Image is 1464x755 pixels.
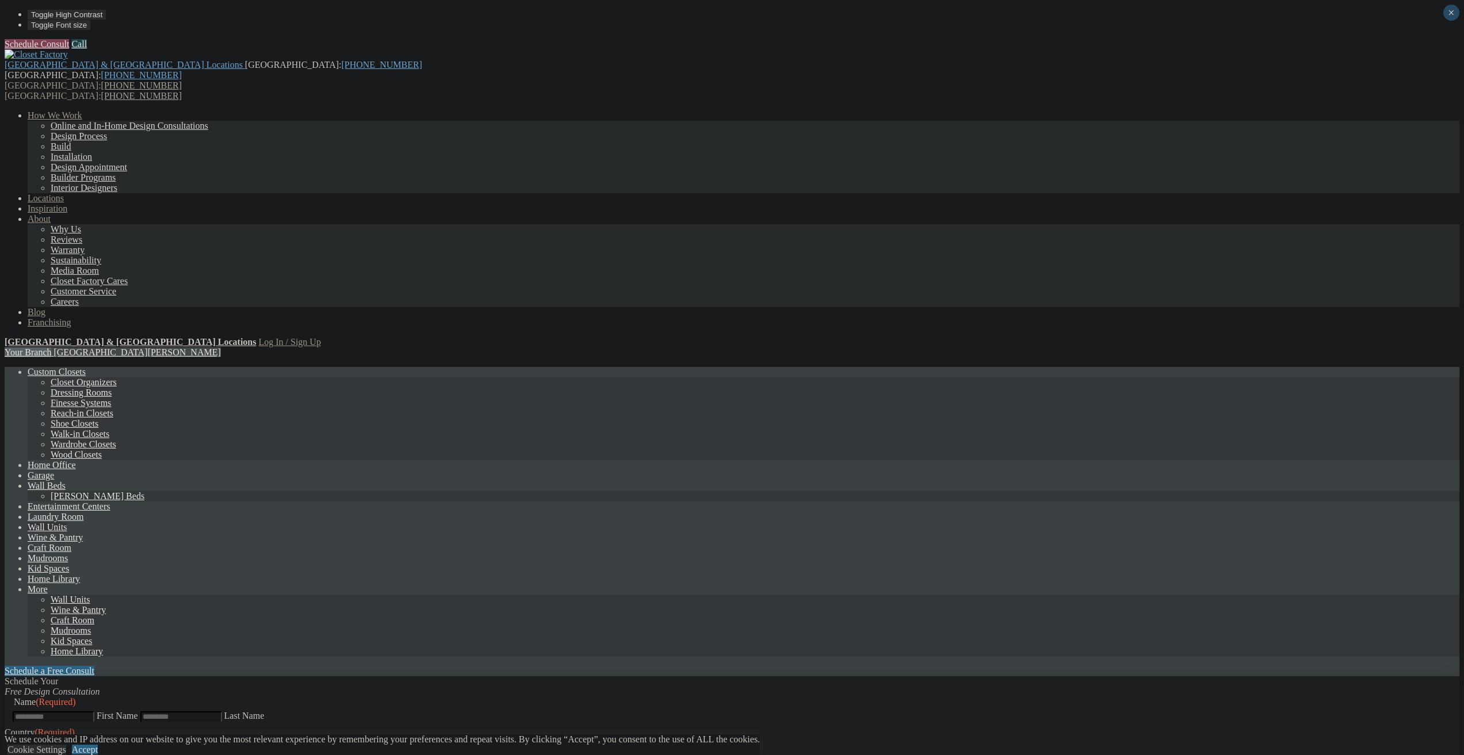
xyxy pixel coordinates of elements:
[51,152,92,162] a: Installation
[51,162,127,172] a: Design Appointment
[51,276,128,286] a: Closet Factory Cares
[51,595,90,604] a: Wall Units
[28,110,82,120] a: How We Work
[28,470,54,480] a: Garage
[51,615,94,625] a: Craft Room
[28,307,45,317] a: Blog
[51,141,71,151] a: Build
[31,10,102,19] span: Toggle High Contrast
[7,745,66,754] a: Cookie Settings
[51,646,103,656] a: Home Library
[5,60,245,70] a: [GEOGRAPHIC_DATA] & [GEOGRAPHIC_DATA] Locations
[5,60,422,80] span: [GEOGRAPHIC_DATA]: [GEOGRAPHIC_DATA]:
[5,347,51,357] span: Your Branch
[51,626,91,635] a: Mudrooms
[28,532,83,542] a: Wine & Pantry
[5,81,182,101] span: [GEOGRAPHIC_DATA]: [GEOGRAPHIC_DATA]:
[51,131,107,141] a: Design Process
[51,286,116,296] a: Customer Service
[5,337,256,347] a: [GEOGRAPHIC_DATA] & [GEOGRAPHIC_DATA] Locations
[51,398,111,408] a: Finesse Systems
[72,745,98,754] a: Accept
[28,204,67,213] a: Inspiration
[51,377,117,387] a: Closet Organizers
[13,697,77,707] legend: Name
[51,439,116,449] a: Wardrobe Closets
[51,297,79,306] a: Careers
[28,20,90,30] button: Toggle Font size
[5,39,69,49] a: Schedule Consult
[51,173,116,182] a: Builder Programs
[5,687,100,696] em: Free Design Consultation
[28,584,48,594] a: More menu text will display only on big screen
[51,183,117,193] a: Interior Designers
[5,734,760,745] div: We use cookies and IP address on our website to give you the most relevant experience by remember...
[28,317,71,327] a: Franchising
[28,543,71,553] a: Craft Room
[101,81,182,90] a: [PHONE_NUMBER]
[101,91,182,101] a: [PHONE_NUMBER]
[51,255,101,265] a: Sustainability
[51,636,92,646] a: Kid Spaces
[51,224,81,234] a: Why Us
[5,727,75,737] label: Country
[31,21,87,29] span: Toggle Font size
[51,450,102,459] a: Wood Closets
[28,574,80,584] a: Home Library
[5,676,100,696] span: Schedule Your
[5,347,221,357] a: Your Branch [GEOGRAPHIC_DATA][PERSON_NAME]
[5,60,243,70] span: [GEOGRAPHIC_DATA] & [GEOGRAPHIC_DATA] Locations
[51,121,208,131] a: Online and In-Home Design Consultations
[51,388,112,397] a: Dressing Rooms
[51,605,106,615] a: Wine & Pantry
[53,347,220,357] span: [GEOGRAPHIC_DATA][PERSON_NAME]
[51,408,113,418] a: Reach-in Closets
[101,70,182,80] a: [PHONE_NUMBER]
[28,214,51,224] a: About
[36,697,75,707] span: (Required)
[28,522,67,532] a: Wall Units
[5,49,68,60] img: Closet Factory
[28,481,66,490] a: Wall Beds
[51,235,82,244] a: Reviews
[51,419,98,428] a: Shoe Closets
[28,10,106,20] button: Toggle High Contrast
[35,727,74,737] span: (Required)
[51,266,99,275] a: Media Room
[51,429,109,439] a: Walk-in Closets
[224,711,265,720] label: Last Name
[51,245,85,255] a: Warranty
[258,337,320,347] a: Log In / Sign Up
[28,367,86,377] a: Custom Closets
[28,512,83,522] a: Laundry Room
[28,193,64,203] a: Locations
[28,501,110,511] a: Entertainment Centers
[71,39,87,49] a: Call
[5,666,94,676] a: Schedule a Free Consult (opens a dropdown menu)
[28,564,69,573] a: Kid Spaces
[28,460,76,470] a: Home Office
[341,60,422,70] a: [PHONE_NUMBER]
[28,553,68,563] a: Mudrooms
[1443,5,1459,21] button: Close
[97,711,138,720] label: First Name
[51,491,144,501] a: [PERSON_NAME] Beds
